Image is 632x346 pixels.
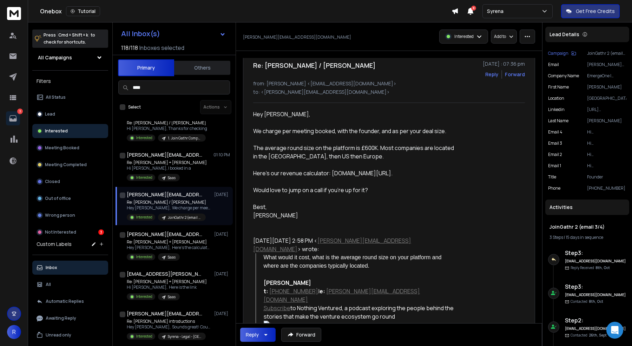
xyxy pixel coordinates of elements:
[589,333,607,338] span: 26th, Sept
[32,278,108,292] button: All
[32,208,108,222] button: Wrong person
[46,299,84,304] p: Automatic Replies
[32,294,108,308] button: Automatic Replies
[264,279,311,287] strong: [PERSON_NAME]
[127,160,207,165] p: Re: [PERSON_NAME] + [PERSON_NAME]
[127,324,211,330] p: Hey [PERSON_NAME], Sounds great! Could you please
[127,310,204,317] h1: [PERSON_NAME][EMAIL_ADDRESS][PERSON_NAME][DOMAIN_NAME]
[121,44,138,52] span: 118 / 118
[127,200,211,205] p: Re: [PERSON_NAME] / [PERSON_NAME]
[121,30,160,37] h1: All Inbox(s)
[318,287,326,295] span: |
[565,249,626,257] h6: Step 3 :
[46,315,76,321] p: Awaiting Reply
[118,59,174,76] button: Primary
[45,229,76,235] p: Not Interested
[253,89,525,96] p: to: <[PERSON_NAME][EMAIL_ADDRESS][DOMAIN_NAME]>
[136,334,152,339] p: Interested
[454,34,474,39] p: Interested
[587,107,626,112] p: [URL][DOMAIN_NAME]
[264,287,268,295] strong: t:
[243,34,351,40] p: [PERSON_NAME][EMAIL_ADDRESS][DOMAIN_NAME]
[571,333,607,338] p: Contacted
[127,245,211,250] p: Hey [PERSON_NAME], Here’s the calculator: [DOMAIN_NAME][URL]. Let
[127,151,204,158] h1: [PERSON_NAME][EMAIL_ADDRESS][PERSON_NAME]
[44,32,95,46] p: Press to check for shortcuts.
[32,175,108,189] button: Closed
[587,152,626,157] p: Hi [PERSON_NAME], Just checking in to see if you’d like me to share the link to our revenue calcu...
[127,231,204,238] h1: [PERSON_NAME][EMAIL_ADDRESS][DOMAIN_NAME]
[127,319,211,324] p: Re: [PERSON_NAME] introductions
[168,136,202,141] p: 1. Join Gathr Companies
[548,62,559,67] p: Email
[571,299,603,304] p: Contacted
[587,73,626,79] p: EmergeOne | Fractional CFO services
[264,304,290,312] a: Subscribe
[548,174,556,180] p: title
[136,294,152,299] p: Interested
[548,129,562,135] p: Email 4
[494,34,506,39] p: Add to
[32,311,108,325] button: Awaiting Reply
[253,169,458,177] div: Here’s our revenue calculator: [DOMAIN_NAME][URL].
[240,328,276,342] button: Reply
[128,104,141,110] label: Select
[471,6,476,11] span: 8
[548,118,568,124] p: Last Name
[32,51,108,65] button: All Campaigns
[565,292,626,298] h6: [EMAIL_ADDRESS][DOMAIN_NAME]
[264,287,420,303] a: [PERSON_NAME][EMAIL_ADDRESS][DOMAIN_NAME]
[7,325,21,339] button: R
[246,331,259,338] div: Reply
[38,54,72,61] h1: All Campaigns
[127,191,204,198] h1: [PERSON_NAME][EMAIL_ADDRESS][DOMAIN_NAME]
[136,175,152,180] p: Interested
[281,328,321,342] button: Forward
[45,111,55,117] p: Lead
[127,205,211,211] p: Hey [PERSON_NAME], We charge per meeting
[548,185,560,191] p: Phone
[32,225,108,239] button: Not Interested3
[566,234,603,240] span: 15 days in sequence
[136,215,152,220] p: Interested
[46,265,57,270] p: Inbox
[587,129,626,135] p: Hi [PERSON_NAME], Syrena's platform users include funded venture-backed tech startups that could ...
[587,62,626,67] p: [PERSON_NAME][EMAIL_ADDRESS][DOMAIN_NAME]
[168,334,202,339] p: Syrena - Legal - [GEOGRAPHIC_DATA] - 20:200
[32,158,108,172] button: Meeting Completed
[98,229,104,235] div: 3
[571,265,610,270] p: Reply Received
[32,141,108,155] button: Meeting Booked
[127,239,211,245] p: Re: [PERSON_NAME] + [PERSON_NAME]
[127,270,204,278] h1: [EMAIL_ADDRESS][PERSON_NAME][DOMAIN_NAME]
[127,279,207,285] p: Re: [PERSON_NAME] + [PERSON_NAME]
[17,109,23,114] p: 3
[127,285,207,290] p: Hi [PERSON_NAME], Here is the link
[548,73,579,79] p: Company Name
[253,203,458,211] div: Best,
[548,51,568,56] p: Campaign
[6,111,20,125] a: 3
[548,163,561,169] p: Email 1
[548,107,565,112] p: linkedin
[136,254,152,260] p: Interested
[168,294,176,300] p: Saas
[320,287,325,295] strong: e:
[589,299,603,304] span: 8th, Oct
[127,120,207,126] p: Re: [PERSON_NAME] / [PERSON_NAME]
[549,235,625,240] div: |
[32,124,108,138] button: Interested
[548,51,576,56] button: Campaign
[587,118,626,124] p: [PERSON_NAME]
[606,322,623,339] div: Open Intercom Messenger
[253,144,458,161] div: The average round size on the platform is £600K. Most companies are located in the [GEOGRAPHIC_DA...
[565,316,626,325] h6: Step 2 :
[253,236,458,253] div: [DATE][DATE] 2:58 PM < > wrote:
[269,287,318,295] a: [PHONE_NUMBER]
[45,213,75,218] p: Wrong person
[561,4,620,18] button: Get Free Credits
[587,51,626,56] p: JoinGathr 2 (email 3/4)
[253,211,458,220] div: [PERSON_NAME]
[45,179,60,184] p: Closed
